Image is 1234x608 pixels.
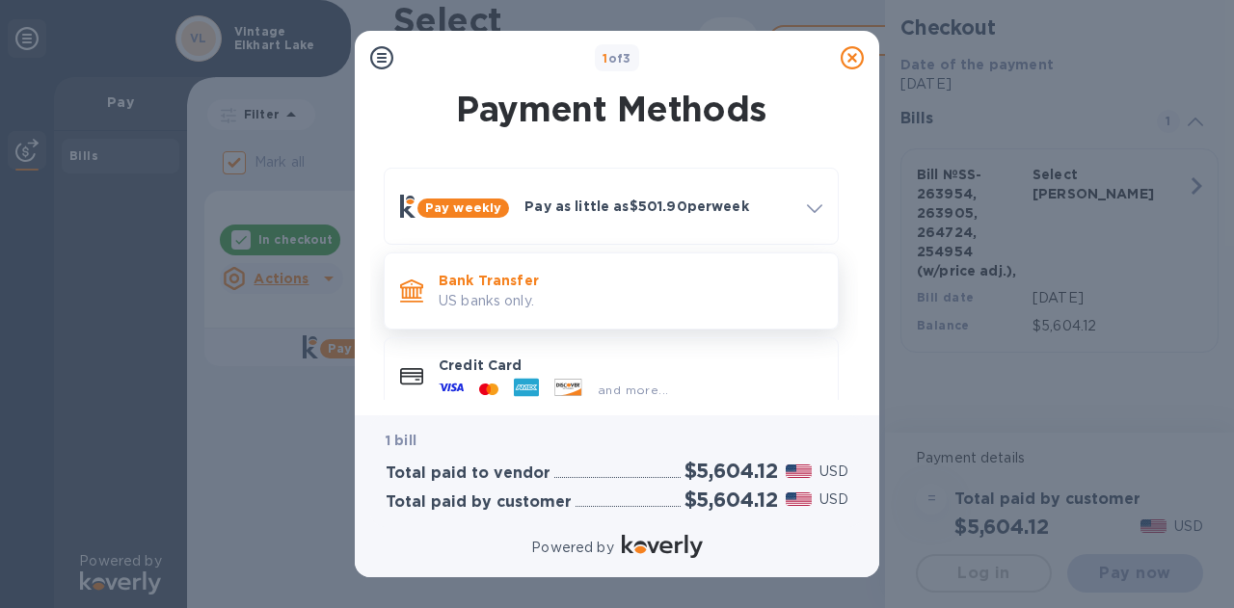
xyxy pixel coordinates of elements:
[622,535,703,558] img: Logo
[531,538,613,558] p: Powered by
[386,464,550,483] h3: Total paid to vendor
[439,356,822,375] p: Credit Card
[524,197,791,216] p: Pay as little as $501.90 per week
[819,462,848,482] p: USD
[603,51,631,66] b: of 3
[439,271,822,290] p: Bank Transfer
[684,459,778,483] h2: $5,604.12
[386,433,416,448] b: 1 bill
[598,383,668,397] span: and more...
[380,89,843,129] h1: Payment Methods
[425,200,501,215] b: Pay weekly
[386,493,572,512] h3: Total paid by customer
[439,291,822,311] p: US banks only.
[684,488,778,512] h2: $5,604.12
[819,489,848,510] p: USD
[603,51,607,66] span: 1
[786,464,812,478] img: USD
[786,492,812,506] img: USD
